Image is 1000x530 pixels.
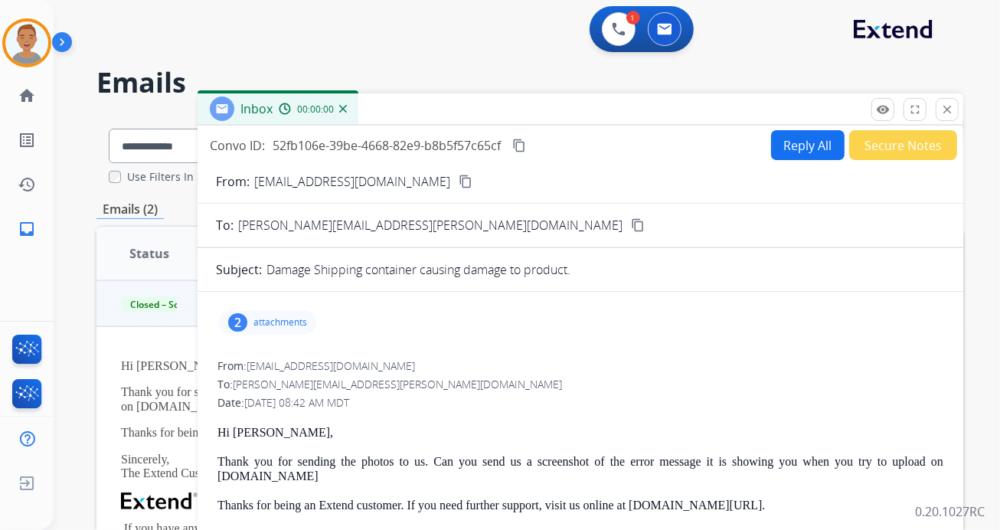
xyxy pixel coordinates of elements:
p: Hi [PERSON_NAME], [217,426,943,440]
p: Damage Shipping container causing damage to product. [266,260,570,279]
span: [PERSON_NAME][EMAIL_ADDRESS][PERSON_NAME][DOMAIN_NAME] [233,377,562,391]
label: Use Filters In Search [127,169,232,185]
span: [EMAIL_ADDRESS][DOMAIN_NAME] [247,358,415,373]
p: Subject: [216,260,262,279]
span: Closed – Solved [121,296,206,312]
mat-icon: content_copy [459,175,472,188]
span: Status [129,244,169,263]
div: 2 [228,313,247,332]
p: 0.20.1027RC [915,502,985,521]
div: To: [217,377,943,392]
div: 1 [626,11,640,25]
mat-icon: fullscreen [908,103,922,116]
span: [DATE] 08:42 AM MDT [244,395,349,410]
p: Thank you for sending the photos to us. Can you send us a screenshot of the error message it is s... [121,385,776,414]
p: Thank you for sending the photos to us. Can you send us a screenshot of the error message it is s... [217,455,943,483]
span: [PERSON_NAME][EMAIL_ADDRESS][PERSON_NAME][DOMAIN_NAME] [238,216,623,234]
mat-icon: close [940,103,954,116]
img: Extend Logo [121,492,198,509]
p: To: [216,216,234,234]
mat-icon: history [18,175,36,194]
mat-icon: list_alt [18,131,36,149]
button: Reply All [771,130,845,160]
span: 00:00:00 [297,103,334,116]
mat-icon: remove_red_eye [876,103,890,116]
p: Thanks for being an Extend customer. If you need further support, visit us online at [DOMAIN_NAME... [121,426,776,440]
p: Emails (2) [96,200,164,219]
p: Convo ID: [210,136,265,155]
p: Sincerely, The Extend Customer Care Team [121,453,776,481]
div: Date: [217,395,943,411]
button: Secure Notes [849,130,957,160]
p: Thanks for being an Extend customer. If you need further support, visit us online at [DOMAIN_NAME... [217,499,943,512]
mat-icon: home [18,87,36,105]
p: From: [216,172,250,191]
div: From: [217,358,943,374]
span: 52fb106e-39be-4668-82e9-b8b5f57c65cf [273,137,501,154]
h2: Emails [96,67,963,98]
span: Inbox [240,100,273,117]
mat-icon: inbox [18,220,36,238]
p: Hi [PERSON_NAME], [121,359,776,373]
mat-icon: content_copy [512,139,526,152]
p: attachments [253,316,307,329]
img: avatar [5,21,48,64]
mat-icon: content_copy [631,218,645,232]
p: [EMAIL_ADDRESS][DOMAIN_NAME] [254,172,450,191]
